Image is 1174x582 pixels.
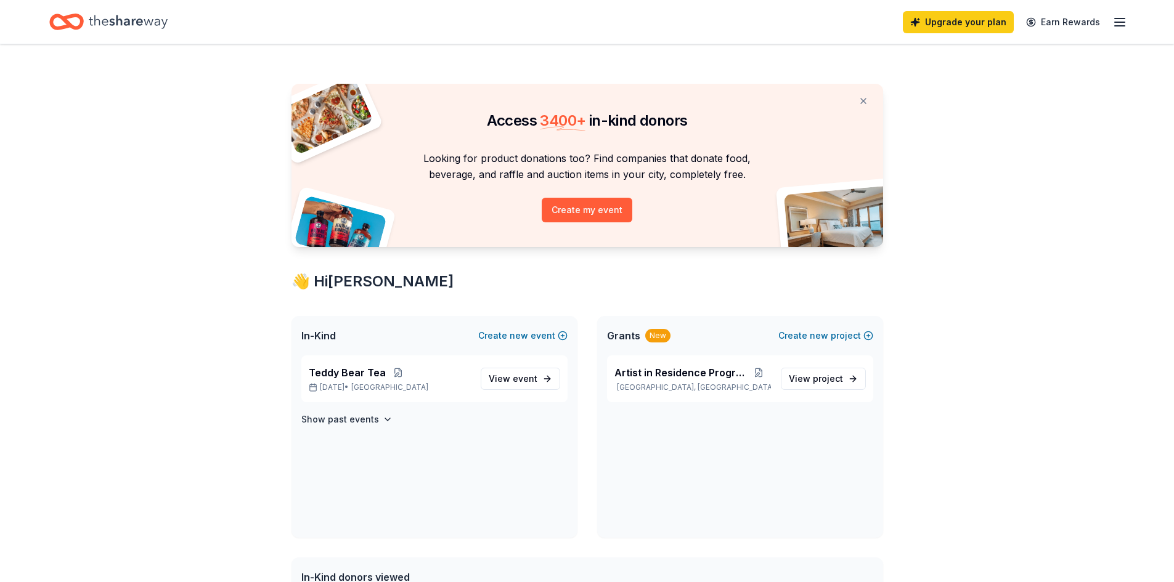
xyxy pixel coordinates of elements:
span: new [510,328,528,343]
h4: Show past events [301,412,379,427]
a: View event [481,368,560,390]
a: Earn Rewards [1019,11,1107,33]
span: Access in-kind donors [487,111,688,129]
img: Pizza [277,76,373,155]
span: Teddy Bear Tea [309,365,386,380]
button: Show past events [301,412,393,427]
button: Createnewevent [478,328,568,343]
span: View [489,371,537,386]
div: New [645,329,671,342]
span: Artist in Residence Program [614,365,747,380]
span: In-Kind [301,328,336,343]
a: Upgrade your plan [903,11,1014,33]
button: Create my event [542,198,632,222]
img: Curvy arrow [642,210,704,256]
span: 3400 + [540,111,585,129]
span: View [789,371,843,386]
span: Grants [607,328,640,343]
a: View project [781,368,866,390]
p: Looking for product donations too? Find companies that donate food, beverage, and raffle and auct... [306,150,868,183]
span: project [813,373,843,384]
span: [GEOGRAPHIC_DATA] [351,382,428,392]
span: event [513,373,537,384]
span: new [810,328,828,343]
button: Createnewproject [778,328,873,343]
p: [DATE] • [309,382,471,392]
a: Home [49,7,168,36]
div: 👋 Hi [PERSON_NAME] [291,272,883,291]
p: [GEOGRAPHIC_DATA], [GEOGRAPHIC_DATA] [614,382,771,392]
